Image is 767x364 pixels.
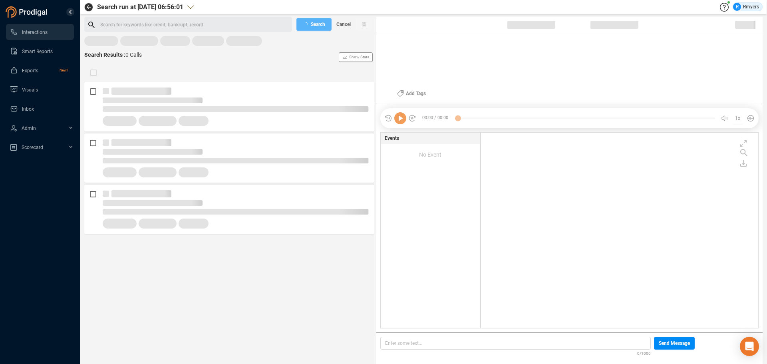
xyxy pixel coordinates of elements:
[10,82,68,97] a: Visuals
[10,43,68,59] a: Smart Reports
[84,52,125,58] span: Search Results :
[654,337,695,350] button: Send Message
[22,125,36,131] span: Admin
[22,30,48,35] span: Interactions
[22,68,38,74] span: Exports
[6,101,74,117] li: Inbox
[392,87,431,100] button: Add Tags
[6,6,50,18] img: prodigal-logo
[735,112,740,125] span: 1x
[10,101,68,117] a: Inbox
[385,135,399,142] span: Events
[22,106,34,112] span: Inbox
[10,24,68,40] a: Interactions
[6,43,74,59] li: Smart Reports
[6,82,74,97] li: Visuals
[6,24,74,40] li: Interactions
[332,18,356,31] button: Cancel
[381,144,480,165] div: No Event
[125,52,142,58] span: 0 Calls
[6,62,74,78] li: Exports
[60,62,68,78] span: New!
[22,87,38,93] span: Visuals
[336,18,351,31] span: Cancel
[10,62,68,78] a: ExportsNew!
[637,350,651,356] span: 0/1000
[22,145,43,150] span: Scorecard
[733,3,759,11] div: Rmyers
[485,135,758,327] div: grid
[339,52,373,62] button: Show Stats
[97,2,183,12] span: Search run at [DATE] 06:56:01
[736,3,739,11] span: R
[416,112,458,124] span: 00:00 / 00:00
[732,113,743,124] button: 1x
[406,87,426,100] span: Add Tags
[22,49,53,54] span: Smart Reports
[740,337,759,356] div: Open Intercom Messenger
[659,337,690,350] span: Send Message
[349,9,369,105] span: Show Stats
